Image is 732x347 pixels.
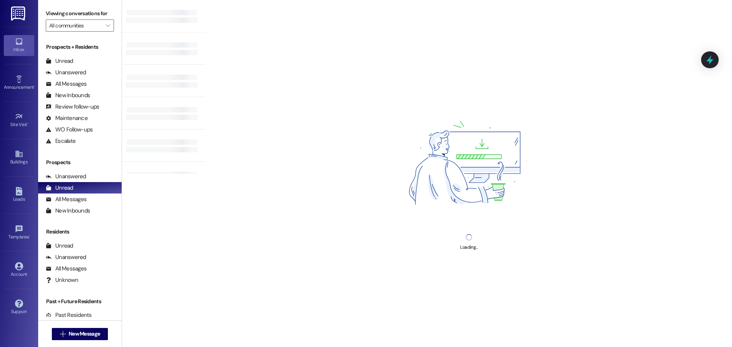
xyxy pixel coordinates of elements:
div: Escalate [46,137,75,145]
input: All communities [49,19,102,32]
div: Unanswered [46,173,86,181]
div: New Inbounds [46,207,90,215]
div: WO Follow-ups [46,126,93,134]
label: Viewing conversations for [46,8,114,19]
a: Templates • [4,222,34,243]
div: Prospects [38,158,122,166]
img: ResiDesk Logo [11,6,27,21]
div: Unanswered [46,69,86,77]
div: Prospects + Residents [38,43,122,51]
div: All Messages [46,265,87,273]
a: Support [4,297,34,318]
div: Unread [46,57,73,65]
div: Residents [38,228,122,236]
div: Unknown [46,276,78,284]
div: Loading... [460,243,477,251]
span: New Message [69,330,100,338]
span: • [29,233,30,238]
i:  [60,331,66,337]
a: Buildings [4,147,34,168]
div: Unread [46,242,73,250]
a: Leads [4,185,34,205]
a: Inbox [4,35,34,56]
div: All Messages [46,195,87,203]
i:  [106,22,110,29]
span: • [34,83,35,89]
div: Review follow-ups [46,103,99,111]
a: Account [4,260,34,280]
div: Unread [46,184,73,192]
div: All Messages [46,80,87,88]
span: • [27,121,29,126]
div: Maintenance [46,114,88,122]
div: New Inbounds [46,91,90,99]
a: Site Visit • [4,110,34,131]
button: New Message [52,328,108,340]
div: Past + Future Residents [38,297,122,305]
div: Past Residents [46,311,92,319]
div: Unanswered [46,253,86,261]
